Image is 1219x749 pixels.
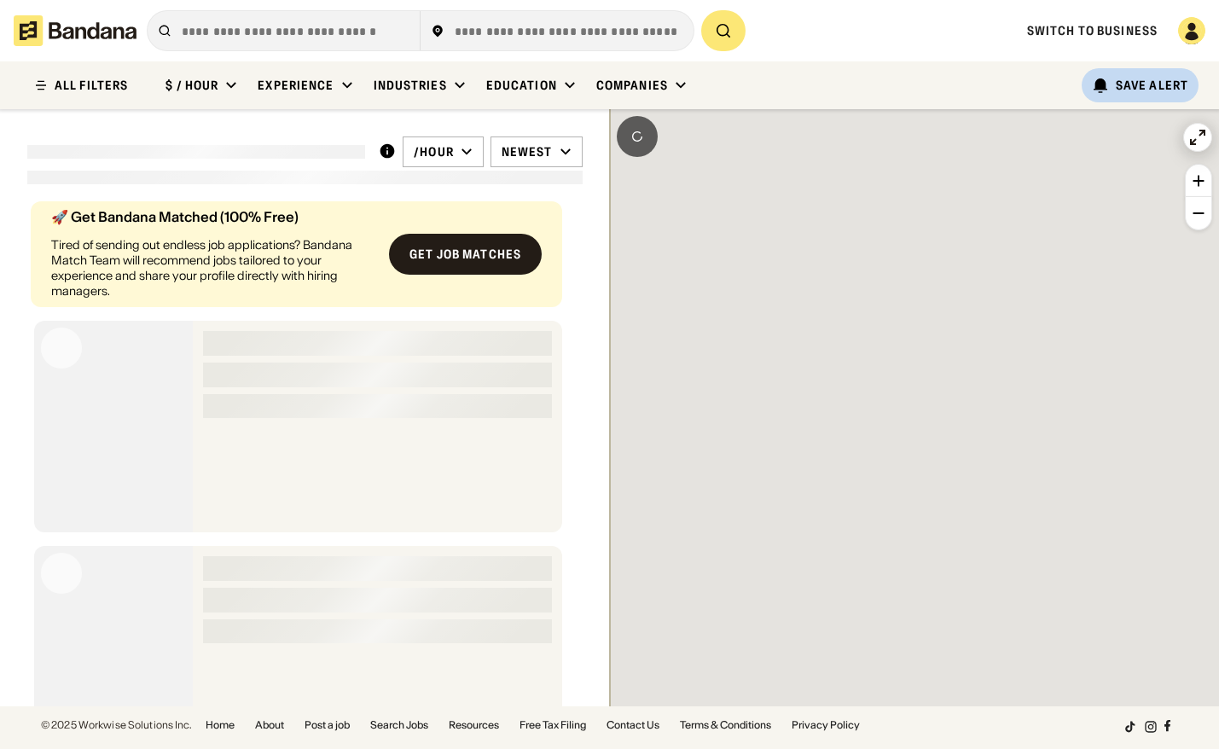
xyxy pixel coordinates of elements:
div: Newest [502,144,553,160]
div: 🚀 Get Bandana Matched (100% Free) [51,210,375,224]
div: /hour [414,144,454,160]
div: Industries [374,78,447,93]
div: Tired of sending out endless job applications? Bandana Match Team will recommend jobs tailored to... [51,237,375,299]
div: Companies [596,78,668,93]
a: Resources [449,720,499,730]
div: Get job matches [409,248,521,260]
div: Experience [258,78,334,93]
div: ALL FILTERS [55,79,128,91]
a: Post a job [305,720,350,730]
img: Bandana logotype [14,15,136,46]
a: Contact Us [607,720,659,730]
a: Terms & Conditions [680,720,771,730]
div: $ / hour [165,78,218,93]
div: Save Alert [1116,78,1188,93]
a: Free Tax Filing [520,720,586,730]
div: © 2025 Workwise Solutions Inc. [41,720,192,730]
a: Home [206,720,235,730]
a: Search Jobs [370,720,428,730]
div: Education [486,78,557,93]
a: Switch to Business [1027,23,1158,38]
a: Privacy Policy [792,720,860,730]
a: About [255,720,284,730]
div: grid [27,195,583,706]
